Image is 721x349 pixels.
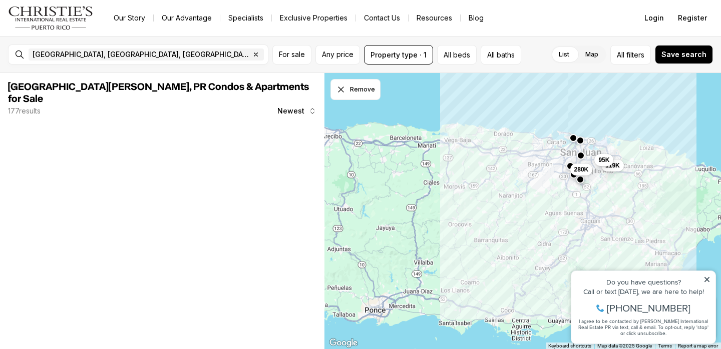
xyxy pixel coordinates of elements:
[638,8,670,28] button: Login
[272,11,355,25] a: Exclusive Properties
[661,50,706,58] span: Save search
[8,107,41,115] p: 177 results
[8,82,309,104] span: [GEOGRAPHIC_DATA][PERSON_NAME], PR Condos & Apartments for Sale
[574,165,589,173] span: 280K
[154,11,220,25] a: Our Advantage
[644,14,664,22] span: Login
[655,45,713,64] button: Save search
[481,45,521,64] button: All baths
[330,79,381,100] button: Dismiss drawing
[33,50,250,58] span: [GEOGRAPHIC_DATA], [GEOGRAPHIC_DATA], [GEOGRAPHIC_DATA]
[315,45,360,64] button: Any price
[409,11,460,25] a: Resources
[11,32,145,39] div: Call or text [DATE], we are here to help!
[272,45,311,64] button: For sale
[356,11,408,25] button: Contact Us
[106,11,153,25] a: Our Story
[617,49,624,60] span: All
[8,6,94,30] img: logo
[601,159,624,171] button: 119K
[678,14,707,22] span: Register
[41,47,125,57] span: [PHONE_NUMBER]
[570,163,593,175] button: 280K
[271,101,322,121] button: Newest
[672,8,713,28] button: Register
[461,11,492,25] a: Blog
[437,45,477,64] button: All beds
[277,107,304,115] span: Newest
[13,61,143,80] span: I agree to be contacted by [PERSON_NAME] International Real Estate PR via text, call & email. To ...
[551,45,577,63] label: List
[11,22,145,29] div: Do you have questions?
[594,153,613,165] button: 95K
[610,45,651,64] button: Allfilters
[626,49,644,60] span: filters
[605,161,620,169] span: 119K
[577,45,606,63] label: Map
[279,50,305,58] span: For sale
[598,155,609,163] span: 95K
[220,11,271,25] a: Specialists
[322,50,353,58] span: Any price
[364,45,433,64] button: Property type · 1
